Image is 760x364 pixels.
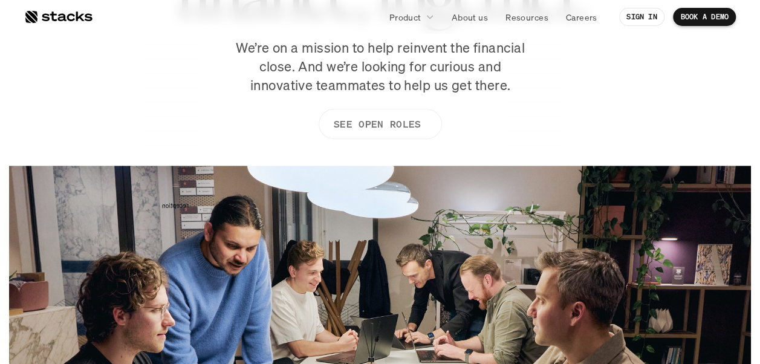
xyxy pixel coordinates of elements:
a: SIGN IN [619,8,664,26]
a: Careers [559,6,605,28]
p: SIGN IN [626,13,657,21]
p: SEE OPEN ROLES [333,115,420,133]
p: Product [389,11,421,24]
p: BOOK A DEMO [680,13,729,21]
a: About us [444,6,495,28]
p: Resources [505,11,548,24]
p: Careers [566,11,597,24]
a: Resources [498,6,556,28]
p: We’re on a mission to help reinvent the financial close. And we’re looking for curious and innova... [229,39,531,94]
a: BOOK A DEMO [673,8,736,26]
a: SEE OPEN ROLES [318,109,441,139]
p: About us [452,11,488,24]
